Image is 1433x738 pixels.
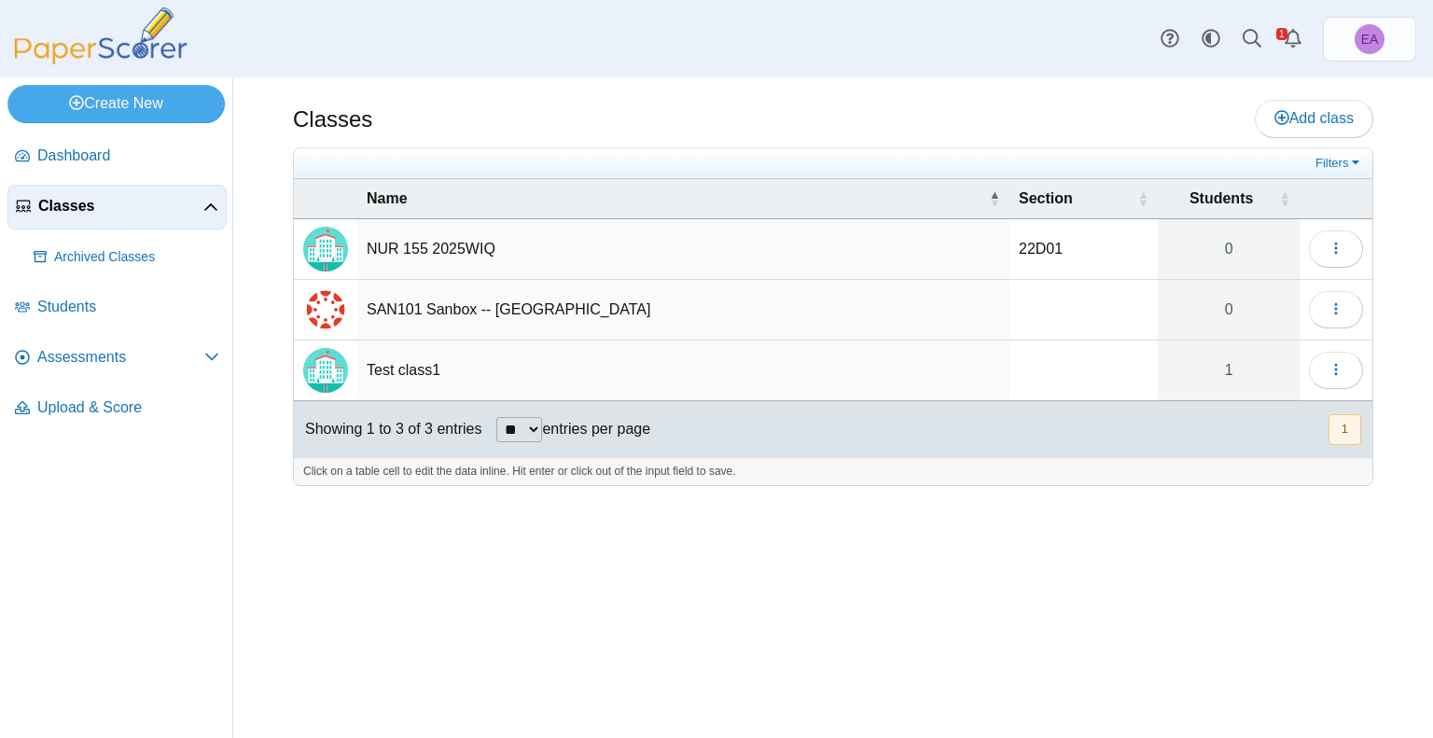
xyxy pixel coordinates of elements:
td: SAN101 Sanbox -- [GEOGRAPHIC_DATA] [357,280,1009,341]
a: 1 [1158,341,1300,400]
span: Dashboard [37,146,219,166]
div: Showing 1 to 3 of 3 entries [294,401,481,457]
a: Assessments [7,336,227,381]
a: Alerts [1273,19,1314,60]
img: PaperScorer [7,7,194,64]
a: Filters [1311,154,1368,173]
a: Archived Classes [26,235,227,280]
span: Section : Activate to sort [1137,189,1148,208]
span: Section [1019,188,1134,209]
span: Name : Activate to invert sorting [989,189,1000,208]
img: Locally created class [303,348,348,393]
td: NUR 155 2025WIQ [357,219,1009,280]
span: Students [37,297,219,317]
a: Upload & Score [7,386,227,431]
a: 0 [1158,280,1300,340]
a: PaperScorer [7,51,194,67]
span: Enterprise Architecture [1355,24,1384,54]
a: Classes [7,185,227,230]
img: External class connected through Canvas [303,287,348,332]
a: Dashboard [7,134,227,179]
a: Students [7,285,227,330]
span: Enterprise Architecture [1361,33,1379,46]
img: Locally created class [303,227,348,272]
span: Upload & Score [37,397,219,418]
td: Test class1 [357,341,1009,401]
a: Create New [7,85,225,122]
label: entries per page [542,421,650,437]
span: Name [367,188,985,209]
span: Students [1167,188,1275,209]
span: Archived Classes [54,248,219,267]
nav: pagination [1327,414,1361,445]
a: Add class [1255,100,1373,137]
button: 1 [1329,414,1361,445]
div: Click on a table cell to edit the data inline. Hit enter or click out of the input field to save. [294,457,1372,485]
span: Students : Activate to sort [1279,189,1290,208]
span: Add class [1274,110,1354,126]
span: Classes [38,196,203,216]
span: Assessments [37,347,204,368]
td: 22D01 [1009,219,1158,280]
a: 0 [1158,219,1300,279]
a: Enterprise Architecture [1323,17,1416,62]
h1: Classes [293,104,372,135]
